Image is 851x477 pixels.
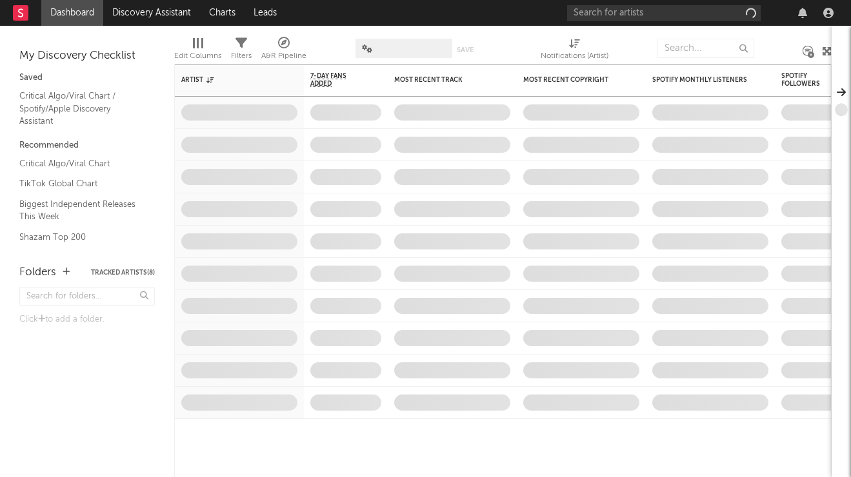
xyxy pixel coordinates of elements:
span: 7-Day Fans Added [310,72,362,88]
a: TikTok Global Chart [19,177,142,191]
div: Spotify Followers [781,72,826,88]
div: Spotify Monthly Listeners [652,76,749,84]
div: Most Recent Track [394,76,491,84]
a: Shazam Top 200 [19,230,142,244]
div: Edit Columns [174,48,221,64]
div: Filters [231,32,252,70]
div: Click to add a folder. [19,312,155,327]
div: My Discovery Checklist [19,48,155,64]
div: Artist [181,76,278,84]
div: Saved [19,70,155,86]
input: Search... [657,39,754,58]
input: Search for folders... [19,287,155,306]
div: Recommended [19,138,155,153]
div: Folders [19,265,56,280]
a: Critical Algo/Viral Chart [19,157,142,171]
div: Notifications (Artist) [541,32,608,70]
input: Search for artists [567,5,761,21]
div: Filters [231,48,252,64]
div: Notifications (Artist) [541,48,608,64]
div: A&R Pipeline [261,48,306,64]
div: Edit Columns [174,32,221,70]
a: Biggest Independent Releases This Week [19,197,142,224]
button: Save [457,46,474,54]
button: Tracked Artists(8) [91,269,155,276]
a: Critical Algo/Viral Chart / Spotify/Apple Discovery Assistant [19,89,142,128]
div: Most Recent Copyright [523,76,620,84]
div: A&R Pipeline [261,32,306,70]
